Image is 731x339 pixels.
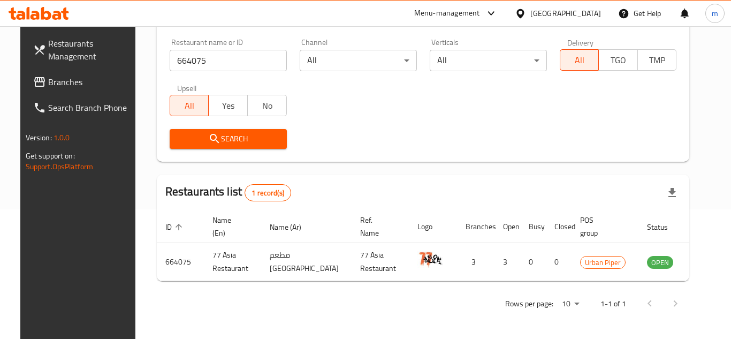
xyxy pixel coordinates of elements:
div: Total records count [245,184,291,201]
h2: Restaurant search [170,13,677,29]
label: Delivery [567,39,594,46]
span: TGO [603,52,634,68]
input: Search for restaurant name or ID.. [170,50,287,71]
span: Branches [48,76,134,88]
th: Branches [457,210,494,243]
span: Restaurants Management [48,37,134,63]
div: [GEOGRAPHIC_DATA] [530,7,601,19]
p: 1-1 of 1 [600,297,626,311]
span: Search [178,132,278,146]
td: 77 Asia Restaurant [352,243,409,281]
span: TMP [642,52,673,68]
span: POS group [580,214,626,239]
td: 77 Asia Restaurant [204,243,261,281]
button: No [247,95,287,116]
a: Search Branch Phone [25,95,142,120]
span: Version: [26,131,52,145]
span: Name (Ar) [270,221,315,233]
span: OPEN [647,257,673,269]
a: Restaurants Management [25,31,142,69]
span: Get support on: [26,149,75,163]
div: All [430,50,547,71]
th: Closed [546,210,572,243]
button: All [170,95,209,116]
th: Open [494,210,520,243]
span: ID [165,221,186,233]
span: 1 record(s) [245,188,291,198]
button: TMP [637,49,677,71]
div: Rows per page: [558,296,583,312]
td: 0 [546,243,572,281]
td: 3 [457,243,494,281]
span: Search Branch Phone [48,101,134,114]
button: TGO [598,49,638,71]
label: Upsell [177,84,197,92]
span: Status [647,221,682,233]
td: 3 [494,243,520,281]
button: Yes [208,95,248,116]
button: All [560,49,599,71]
span: All [174,98,205,114]
button: Search [170,129,287,149]
span: Ref. Name [360,214,396,239]
div: All [300,50,417,71]
span: Yes [213,98,243,114]
td: مطعم [GEOGRAPHIC_DATA] [261,243,352,281]
span: Urban Piper [581,257,625,269]
span: No [252,98,283,114]
th: Busy [520,210,546,243]
a: Branches [25,69,142,95]
span: m [712,7,718,19]
h2: Restaurants list [165,184,291,201]
a: Support.OpsPlatform [26,160,94,174]
span: All [565,52,595,68]
img: 77 Asia Restaurant [417,246,444,273]
div: Menu-management [414,7,480,20]
td: 0 [520,243,546,281]
div: Export file [659,180,685,206]
span: Name (En) [212,214,248,239]
span: 1.0.0 [54,131,70,145]
td: 664075 [157,243,204,281]
p: Rows per page: [505,297,553,311]
th: Logo [409,210,457,243]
